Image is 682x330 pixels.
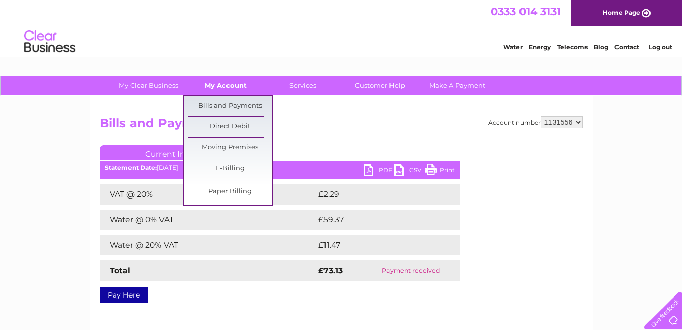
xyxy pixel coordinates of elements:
td: VAT @ 20% [100,184,316,205]
a: 0333 014 3131 [491,5,561,18]
td: Water @ 0% VAT [100,210,316,230]
a: Customer Help [338,76,422,95]
td: £59.37 [316,210,439,230]
a: Print [425,164,455,179]
a: My Clear Business [107,76,190,95]
div: Account number [488,116,583,128]
div: [DATE] [100,164,460,171]
a: Services [261,76,345,95]
a: Moving Premises [188,138,272,158]
td: Payment received [362,260,460,281]
img: logo.png [24,26,76,57]
a: Contact [614,43,639,51]
a: Make A Payment [415,76,499,95]
strong: Total [110,266,131,275]
a: PDF [364,164,394,179]
a: Telecoms [557,43,588,51]
a: Water [503,43,523,51]
a: Bills and Payments [188,96,272,116]
a: CSV [394,164,425,179]
a: Current Invoice [100,145,252,160]
td: Water @ 20% VAT [100,235,316,255]
a: Paper Billing [188,182,272,202]
a: Pay Here [100,287,148,303]
td: £11.47 [316,235,437,255]
a: E-Billing [188,158,272,179]
a: Blog [594,43,608,51]
td: £2.29 [316,184,436,205]
h2: Bills and Payments [100,116,583,136]
a: My Account [184,76,268,95]
b: Statement Date: [105,163,157,171]
a: Log out [648,43,672,51]
strong: £73.13 [318,266,343,275]
a: Energy [529,43,551,51]
a: Direct Debit [188,117,272,137]
div: Clear Business is a trading name of Verastar Limited (registered in [GEOGRAPHIC_DATA] No. 3667643... [102,6,581,49]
